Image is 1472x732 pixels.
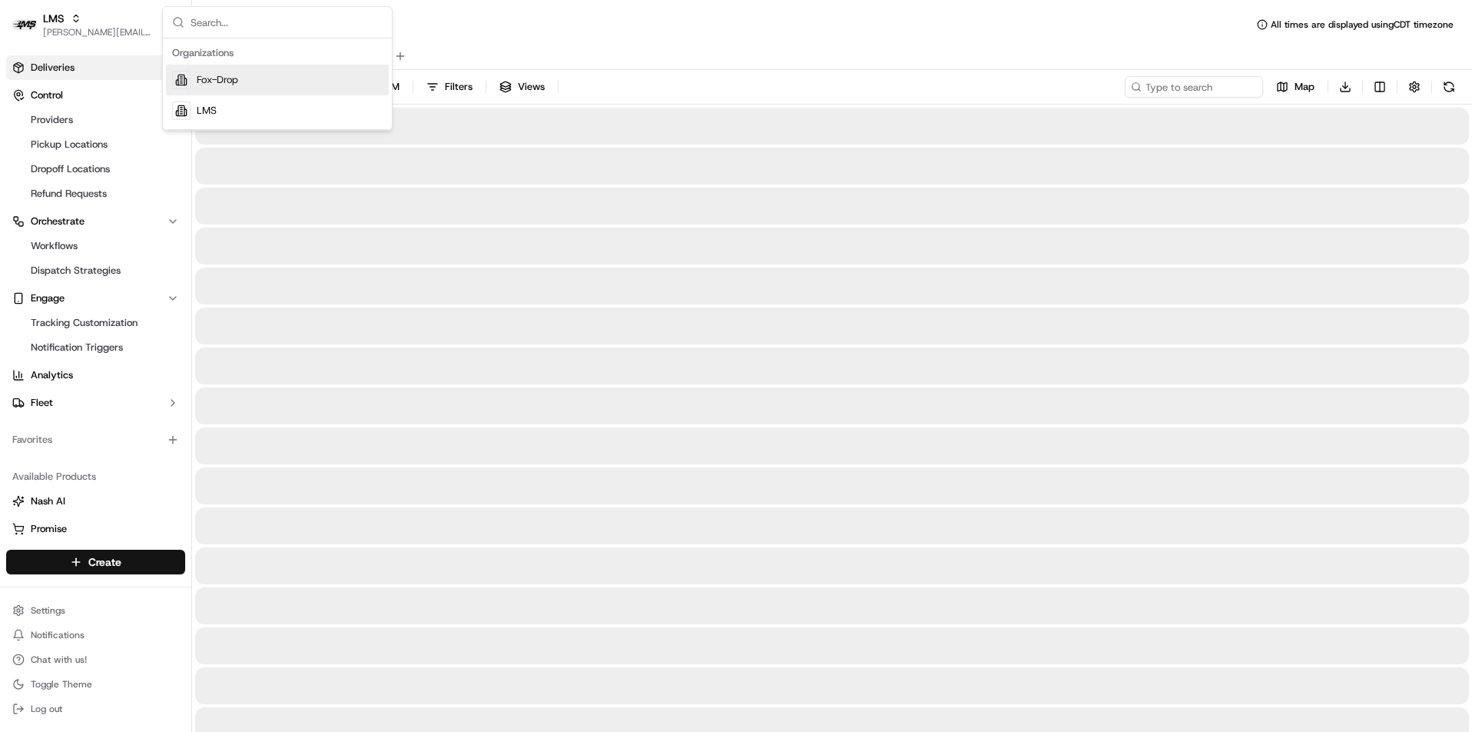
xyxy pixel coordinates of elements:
span: Workflows [31,239,78,253]
span: Dropoff Locations [31,162,110,176]
span: Deliveries [31,61,75,75]
span: Toggle Theme [31,678,92,690]
button: Promise [6,517,185,541]
span: Pickup Locations [31,138,108,151]
button: Engage [6,286,185,311]
button: Orchestrate [6,209,185,234]
button: Start new chat [261,151,280,170]
button: Nash AI [6,489,185,514]
input: Type to search [1125,76,1263,98]
a: 💻API Documentation [124,217,253,245]
span: Log out [31,703,62,715]
button: Create [6,550,185,574]
div: Start new chat [52,147,252,162]
input: Got a question? Start typing here... [40,99,277,115]
button: LMSLMS[PERSON_NAME][EMAIL_ADDRESS][PERSON_NAME][DOMAIN_NAME] [6,6,159,43]
div: We're available if you need us! [52,162,194,175]
a: Providers [25,109,167,131]
span: Analytics [31,368,73,382]
span: Notifications [31,629,85,641]
span: Notification Triggers [31,341,123,354]
span: All times are displayed using CDT timezone [1271,18,1454,31]
span: Chat with us! [31,654,87,666]
a: Analytics [6,363,185,388]
button: [PERSON_NAME][EMAIL_ADDRESS][PERSON_NAME][DOMAIN_NAME] [43,26,153,38]
span: Providers [31,113,73,127]
span: Control [31,88,63,102]
span: API Documentation [145,223,247,238]
div: Favorites [6,428,185,452]
span: Fleet [31,396,53,410]
a: Deliveries [6,55,185,80]
img: Nash [15,15,46,46]
span: Nash AI [31,494,65,508]
span: Settings [31,604,65,617]
span: Views [518,80,545,94]
span: Fox-Drop [197,73,238,87]
button: Filters [419,76,479,98]
div: Available Products [6,464,185,489]
span: Knowledge Base [31,223,118,238]
button: Control [6,83,185,108]
button: LMS [43,11,65,26]
a: Pickup Locations [25,134,167,155]
button: Views [492,76,552,98]
div: 💻 [130,225,142,237]
span: Map [1295,80,1315,94]
a: Dispatch Strategies [25,260,167,281]
input: Search... [191,7,383,38]
img: LMS [12,19,37,30]
a: Promise [12,522,179,536]
button: Settings [6,600,185,621]
a: Nash AI [12,494,179,508]
span: Dispatch Strategies [31,264,121,278]
img: 1736555255976-a54dd68f-1ca7-489b-9aae-adbdc363a1c4 [15,147,43,175]
a: Refund Requests [25,183,167,205]
div: Organizations [166,42,389,65]
span: Filters [445,80,472,94]
button: Refresh [1438,76,1460,98]
button: Log out [6,698,185,720]
button: Fleet [6,391,185,415]
span: LMS [197,104,217,118]
span: Create [88,554,121,570]
span: Engage [31,291,65,305]
a: Powered byPylon [108,260,186,272]
a: 📗Knowledge Base [9,217,124,245]
button: Toggle Theme [6,674,185,695]
span: Promise [31,522,67,536]
button: Map [1269,76,1321,98]
a: Dropoff Locations [25,158,167,180]
button: Chat with us! [6,649,185,670]
span: Pylon [153,261,186,272]
span: Orchestrate [31,215,85,228]
a: Workflows [25,235,167,257]
button: Notifications [6,624,185,646]
p: Welcome 👋 [15,62,280,86]
span: Tracking Customization [31,316,138,330]
div: Suggestions [163,38,392,130]
span: Refund Requests [31,187,107,201]
div: 📗 [15,225,28,237]
a: Notification Triggers [25,337,167,358]
a: Tracking Customization [25,312,167,334]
